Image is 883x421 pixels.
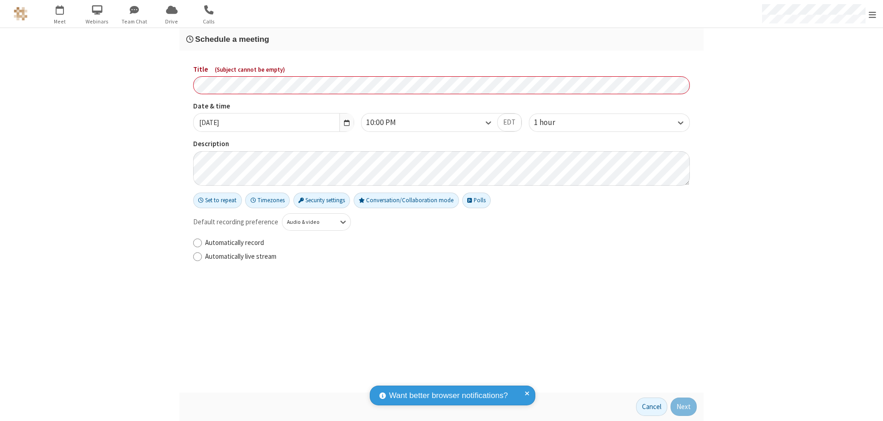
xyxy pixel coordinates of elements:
[671,398,697,416] button: Next
[205,238,690,248] label: Automatically record
[192,17,226,26] span: Calls
[497,114,522,132] button: EDT
[215,66,285,74] span: ( Subject cannot be empty )
[534,117,571,129] div: 1 hour
[205,251,690,262] label: Automatically live stream
[366,117,412,129] div: 10:00 PM
[193,139,690,149] label: Description
[636,398,667,416] button: Cancel
[287,218,331,226] div: Audio & video
[43,17,77,26] span: Meet
[245,193,290,208] button: Timezones
[195,34,269,44] span: Schedule a meeting
[193,193,242,208] button: Set to repeat
[389,390,508,402] span: Want better browser notifications?
[193,64,690,75] label: Title
[14,7,28,21] img: QA Selenium DO NOT DELETE OR CHANGE
[117,17,152,26] span: Team Chat
[193,217,278,228] span: Default recording preference
[462,193,491,208] button: Polls
[80,17,115,26] span: Webinars
[193,101,354,112] label: Date & time
[354,193,459,208] button: Conversation/Collaboration mode
[155,17,189,26] span: Drive
[293,193,350,208] button: Security settings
